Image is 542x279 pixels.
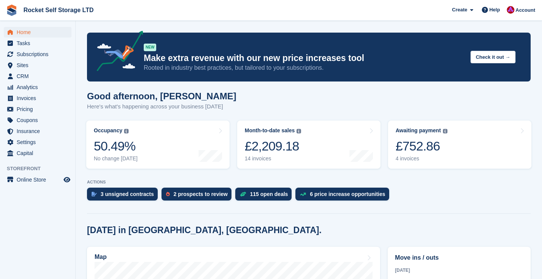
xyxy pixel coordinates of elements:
h1: Good afternoon, [PERSON_NAME] [87,91,236,101]
p: ACTIONS [87,180,531,185]
a: menu [4,71,71,82]
a: menu [4,82,71,92]
a: 115 open deals [235,188,295,204]
h2: [DATE] in [GEOGRAPHIC_DATA], [GEOGRAPHIC_DATA]. [87,225,321,235]
a: menu [4,137,71,147]
span: Storefront [7,165,75,172]
button: Check it out → [471,51,516,63]
img: icon-info-grey-7440780725fd019a000dd9b08b2336e03edf1995a4989e88bcd33f0948082b44.svg [443,129,447,133]
a: menu [4,174,71,185]
span: Sites [17,60,62,71]
img: stora-icon-8386f47178a22dfd0bd8f6a31ec36ba5ce8667c1dd55bd0f319d3a0aa187defe.svg [6,5,17,16]
p: Make extra revenue with our new price increases tool [144,53,464,64]
img: prospect-51fa495bee0391a8d652442698ab0144808aea92771e9ea1ae160a38d050c398.svg [166,192,170,196]
div: £2,209.18 [245,138,301,154]
span: Subscriptions [17,49,62,60]
a: 3 unsigned contracts [87,188,162,204]
span: Settings [17,137,62,147]
div: No change [DATE] [94,155,138,162]
span: Coupons [17,115,62,125]
a: menu [4,104,71,114]
div: 4 invoices [396,155,447,162]
a: menu [4,38,71,49]
a: menu [4,93,71,103]
span: Create [452,6,467,14]
span: Insurance [17,126,62,136]
h2: Move ins / outs [395,253,523,262]
span: Help [489,6,500,14]
div: NEW [144,44,156,51]
div: [DATE] [395,267,523,274]
span: Analytics [17,82,62,92]
a: Awaiting payment £752.86 4 invoices [388,121,531,169]
div: 2 prospects to review [174,191,228,197]
img: price_increase_opportunities-93ffe204e8149a01c8c9dc8f82e8f89637d9d84a8eef4429ea346261dce0b2c0.svg [300,193,306,196]
div: 3 unsigned contracts [101,191,154,197]
a: Month-to-date sales £2,209.18 14 invoices [237,121,380,169]
span: Capital [17,148,62,158]
span: Pricing [17,104,62,114]
div: 6 price increase opportunities [310,191,385,197]
p: Here's what's happening across your business [DATE] [87,102,236,111]
img: icon-info-grey-7440780725fd019a000dd9b08b2336e03edf1995a4989e88bcd33f0948082b44.svg [297,129,301,133]
a: Occupancy 50.49% No change [DATE] [86,121,230,169]
span: Invoices [17,93,62,103]
span: Online Store [17,174,62,185]
span: Account [516,6,535,14]
a: 2 prospects to review [162,188,235,204]
div: 115 open deals [250,191,288,197]
a: Rocket Self Storage LTD [20,4,97,16]
span: Home [17,27,62,38]
a: menu [4,115,71,125]
div: Awaiting payment [396,127,441,134]
div: £752.86 [396,138,447,154]
a: 6 price increase opportunities [295,188,393,204]
span: Tasks [17,38,62,49]
img: Lee Tresadern [507,6,514,14]
img: deal-1b604bf984904fb50ccaf53a9ad4b4a5d6e5aea283cecdc64d6e3604feb123c2.svg [240,191,246,197]
a: menu [4,126,71,136]
a: menu [4,148,71,158]
img: icon-info-grey-7440780725fd019a000dd9b08b2336e03edf1995a4989e88bcd33f0948082b44.svg [124,129,129,133]
a: Preview store [62,175,71,184]
div: Occupancy [94,127,122,134]
div: Month-to-date sales [245,127,295,134]
a: menu [4,60,71,71]
span: CRM [17,71,62,82]
a: menu [4,27,71,38]
a: menu [4,49,71,60]
img: price-adjustments-announcement-icon-8257ccfd72463d97f412b2fc003d46551f7dbcb40ab6d574587a9cd5c0d94... [90,31,143,74]
p: Rooted in industry best practices, but tailored to your subscriptions. [144,64,464,72]
div: 14 invoices [245,155,301,162]
h2: Map [95,254,107,260]
div: 50.49% [94,138,138,154]
img: contract_signature_icon-13c848040528278c33f63329250d36e43548de30e8caae1d1a13099fd9432cc5.svg [92,192,97,196]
